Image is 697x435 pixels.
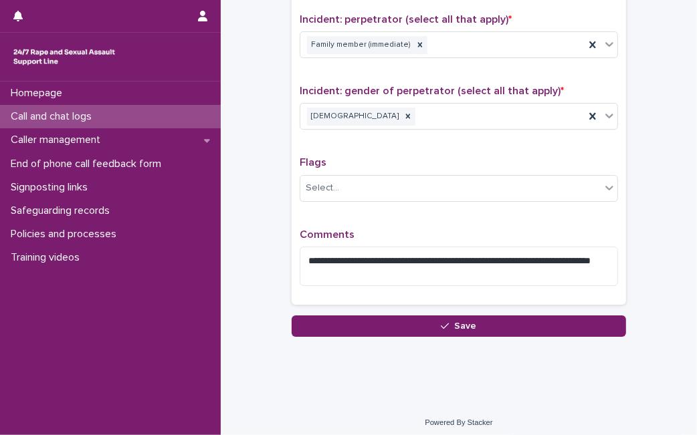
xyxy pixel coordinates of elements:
[307,108,401,126] div: [DEMOGRAPHIC_DATA]
[5,204,120,217] p: Safeguarding records
[455,321,477,331] span: Save
[300,14,512,25] span: Incident: perpetrator (select all that apply)
[5,181,98,194] p: Signposting links
[425,418,492,426] a: Powered By Stacker
[5,228,127,241] p: Policies and processes
[300,157,326,168] span: Flags
[300,86,564,96] span: Incident: gender of perpetrator (select all that apply)
[11,43,118,70] img: rhQMoQhaT3yELyF149Cw
[5,158,172,170] p: End of phone call feedback form
[5,87,73,100] p: Homepage
[5,110,102,123] p: Call and chat logs
[5,134,111,146] p: Caller management
[5,251,90,264] p: Training videos
[306,181,339,195] div: Select...
[292,315,626,337] button: Save
[300,229,355,240] span: Comments
[307,36,413,54] div: Family member (immediate)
